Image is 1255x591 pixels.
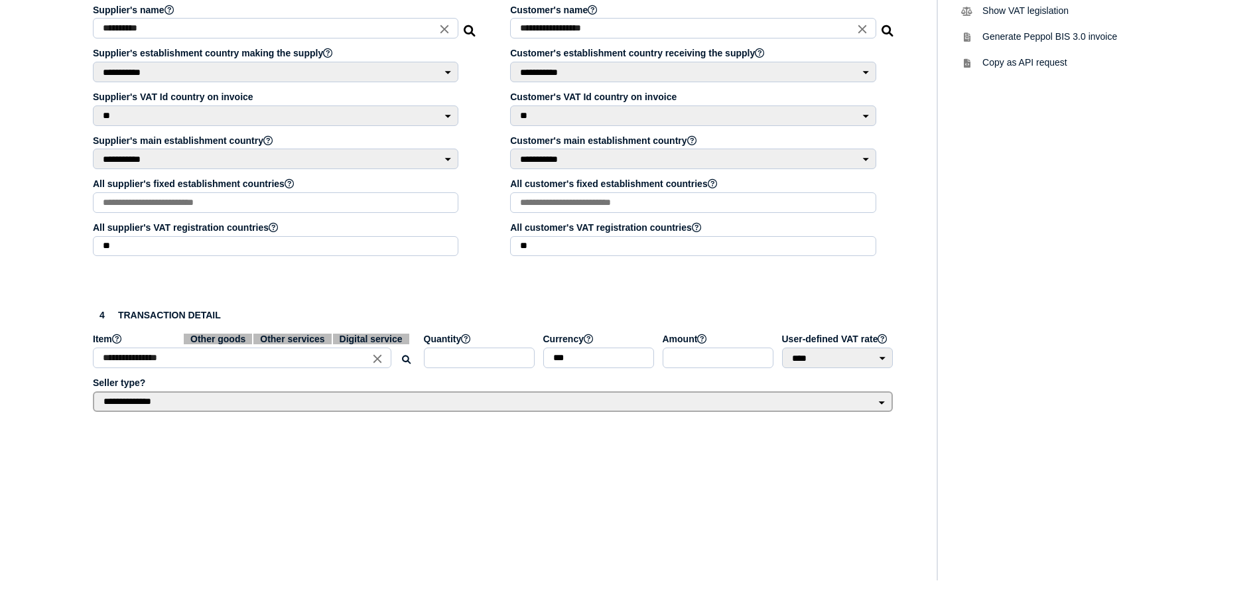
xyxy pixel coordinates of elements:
[93,334,417,344] label: Item
[510,92,878,102] label: Customer's VAT Id country on invoice
[663,334,775,344] label: Amount
[80,293,908,434] section: Define the item, and answer additional questions
[93,135,460,146] label: Supplier's main establishment country
[424,334,537,344] label: Quantity
[510,222,878,233] label: All customer's VAT registration countries
[464,21,477,32] i: Search for a dummy seller
[93,178,460,189] label: All supplier's fixed establishment countries
[395,349,417,371] button: Search for an item by HS code or use natural language description
[184,334,252,344] span: Other goods
[93,92,460,102] label: Supplier's VAT Id country on invoice
[333,334,409,344] span: Digital service
[93,306,895,324] h3: Transaction detail
[510,135,878,146] label: Customer's main establishment country
[437,22,452,36] i: Close
[93,48,460,58] label: Supplier's establishment country making the supply
[855,22,870,36] i: Close
[93,5,460,15] label: Supplier's name
[93,222,460,233] label: All supplier's VAT registration countries
[93,306,111,324] div: 4
[510,48,878,58] label: Customer's establishment country receiving the supply
[882,21,895,32] i: Search for a dummy customer
[93,377,895,388] label: Seller type?
[510,178,878,189] label: All customer's fixed establishment countries
[782,334,895,344] label: User-defined VAT rate
[510,5,878,15] label: Customer's name
[543,334,656,344] label: Currency
[253,334,331,344] span: Other services
[370,352,385,366] i: Close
